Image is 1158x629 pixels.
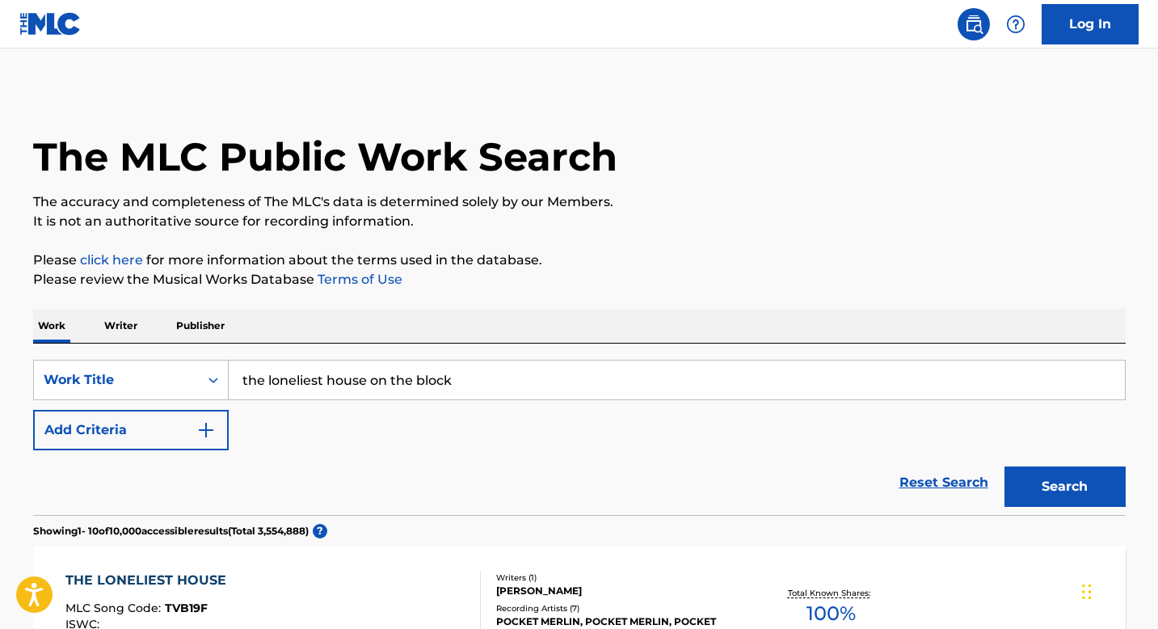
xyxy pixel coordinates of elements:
a: Public Search [958,8,990,40]
p: Work [33,309,70,343]
span: TVB19F [165,601,208,615]
div: Work Title [44,370,189,390]
div: Drag [1082,568,1092,616]
p: Publisher [171,309,229,343]
h1: The MLC Public Work Search [33,133,617,181]
a: Terms of Use [314,272,402,287]
div: Help [1000,8,1032,40]
div: Recording Artists ( 7 ) [496,602,740,614]
img: help [1006,15,1025,34]
div: THE LONELIEST HOUSE [65,571,234,590]
p: Please review the Musical Works Database [33,270,1126,289]
img: 9d2ae6d4665cec9f34b9.svg [196,420,216,440]
a: Reset Search [891,465,996,500]
span: 100 % [806,599,856,628]
button: Search [1004,466,1126,507]
p: Total Known Shares: [788,587,874,599]
a: click here [80,252,143,268]
img: MLC Logo [19,12,82,36]
p: It is not an authoritative source for recording information. [33,212,1126,231]
a: Log In [1042,4,1139,44]
button: Add Criteria [33,410,229,450]
span: MLC Song Code : [65,601,165,615]
img: search [964,15,983,34]
p: The accuracy and completeness of The MLC's data is determined solely by our Members. [33,192,1126,212]
p: Writer [99,309,142,343]
div: [PERSON_NAME] [496,584,740,598]
iframe: Chat Widget [1077,551,1158,629]
span: ? [313,524,327,538]
p: Please for more information about the terms used in the database. [33,251,1126,270]
p: Showing 1 - 10 of 10,000 accessible results (Total 3,554,888 ) [33,524,309,538]
div: Writers ( 1 ) [496,572,740,584]
form: Search Form [33,360,1126,515]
